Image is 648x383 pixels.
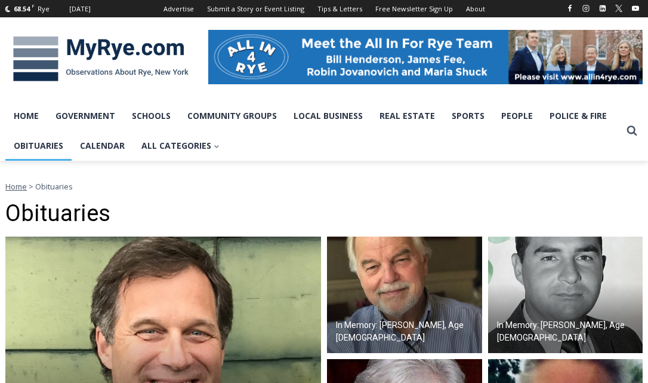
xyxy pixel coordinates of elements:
div: Rye [38,4,50,14]
img: Obituary - Eugene Mulhern [488,237,643,354]
a: In Memory: [PERSON_NAME], Age [DEMOGRAPHIC_DATA] [488,237,643,354]
img: Obituary - John Gleason [327,237,482,354]
h2: In Memory: [PERSON_NAME], Age [DEMOGRAPHIC_DATA] [497,319,640,344]
a: All Categories [133,131,228,161]
a: People [493,101,541,131]
img: All in for Rye [208,30,643,84]
span: 68.54 [14,4,30,13]
a: YouTube [628,1,643,16]
a: Obituaries [5,131,72,161]
a: Instagram [579,1,593,16]
nav: Primary Navigation [5,101,621,161]
span: F [32,2,35,9]
a: Community Groups [179,101,285,131]
a: X [612,1,626,16]
a: Local Business [285,101,371,131]
a: Home [5,101,47,131]
a: Sports [443,101,493,131]
nav: Breadcrumbs [5,180,643,192]
a: Schools [124,101,179,131]
a: Real Estate [371,101,443,131]
a: In Memory: [PERSON_NAME], Age [DEMOGRAPHIC_DATA] [327,237,482,354]
img: MyRye.com [5,28,196,90]
a: Government [47,101,124,131]
a: Facebook [563,1,577,16]
span: > [29,181,33,192]
button: View Search Form [621,120,643,142]
span: Obituaries [35,181,73,192]
h2: In Memory: [PERSON_NAME], Age [DEMOGRAPHIC_DATA] [336,319,479,344]
div: [DATE] [69,4,91,14]
a: Police & Fire [541,101,615,131]
a: Home [5,181,27,192]
a: Linkedin [595,1,610,16]
span: All Categories [141,139,220,152]
h1: Obituaries [5,200,643,228]
a: Calendar [72,131,133,161]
